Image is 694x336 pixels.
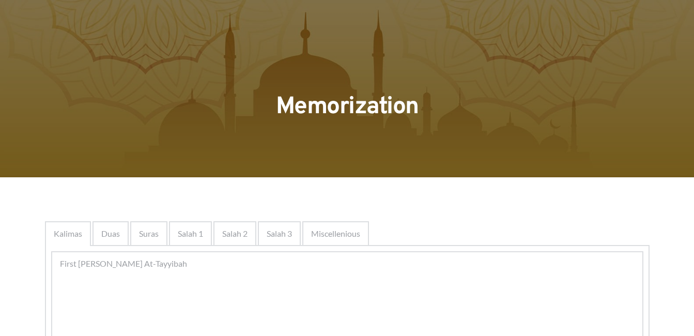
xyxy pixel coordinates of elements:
span: Suras [139,227,159,240]
span: Duas [101,227,120,240]
span: Kalimas [54,227,82,240]
span: Salah 2 [222,227,248,240]
span: First [PERSON_NAME] At-Tayyibah [60,257,187,270]
span: Miscellenious [311,227,360,240]
span: Salah 3 [267,227,292,240]
span: Salah 1 [178,227,203,240]
span: Memorization [276,92,419,123]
